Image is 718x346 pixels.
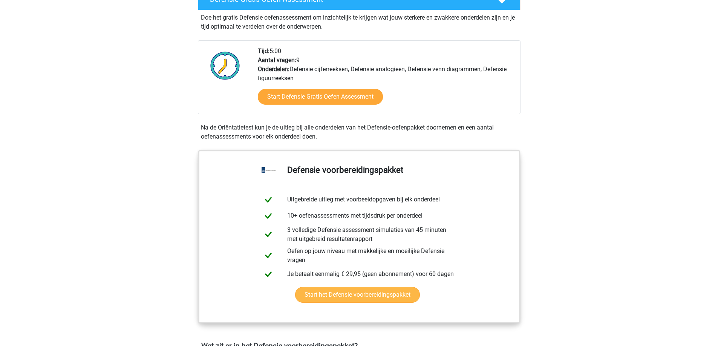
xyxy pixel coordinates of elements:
a: Start het Defensie voorbereidingspakket [295,287,420,303]
div: 5:00 9 Defensie cijferreeksen, Defensie analogieen, Defensie venn diagrammen, Defensie figuurreeksen [252,47,520,114]
div: Doe het gratis Defensie oefenassessment om inzichtelijk te krijgen wat jouw sterkere en zwakkere ... [198,10,521,31]
div: Na de Oriëntatietest kun je de uitleg bij alle onderdelen van het Defensie-oefenpakket doornemen ... [198,123,521,141]
b: Tijd: [258,47,269,55]
img: Klok [206,47,244,84]
a: Start Defensie Gratis Oefen Assessment [258,89,383,105]
b: Aantal vragen: [258,56,296,64]
b: Onderdelen: [258,66,289,73]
